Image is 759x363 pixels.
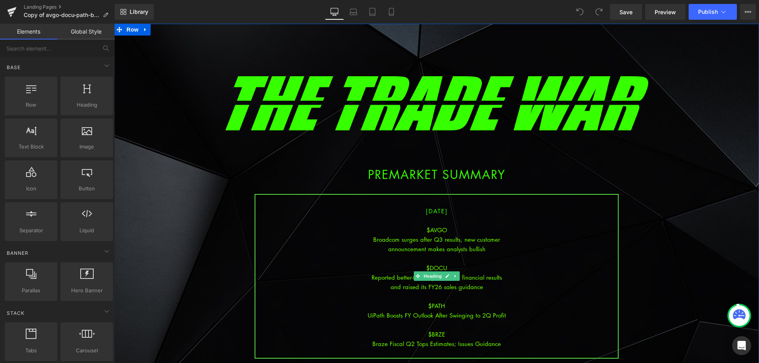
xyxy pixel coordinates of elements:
div: Broadcom surges after Q3 results, new customer [141,211,504,220]
span: Parallax [7,286,55,295]
span: Heading [63,101,111,109]
span: Icon [7,184,55,193]
div: $PATH [141,277,504,287]
div: UiPath Boosts FY Outlook After Swinging to 2Q Profit [141,287,504,296]
span: Preview [655,8,676,16]
span: Publish [698,9,718,15]
span: Carousel [63,346,111,355]
span: Text Block [7,143,55,151]
a: Laptop [344,4,363,20]
span: Row [7,101,55,109]
span: Base [6,64,21,71]
div: $AVGO [141,201,504,211]
a: Global Style [57,24,115,39]
span: Liquid [63,226,111,235]
span: Separator [7,226,55,235]
span: Save [619,8,632,16]
span: Button [63,184,111,193]
button: More [740,4,756,20]
a: Mobile [382,4,401,20]
a: Landing Pages [24,4,115,10]
span: Banner [6,249,29,257]
button: Redo [591,4,607,20]
a: Desktop [325,4,344,20]
button: Undo [572,4,588,20]
span: Tabs [7,346,55,355]
div: announcement makes analysts bullish [141,220,504,230]
a: New Library [115,4,154,20]
span: Heading [308,248,329,257]
div: $DOCU [141,239,504,249]
div: and raised its FY26 sales guidance [141,258,504,268]
span: Copy of avgo-docu-path-brze-spy [24,12,100,18]
span: Hero Banner [63,286,111,295]
span: [DATE] [312,183,334,191]
div: Braze Fiscal Q2 Tops Estimates; Issues Guidance [141,315,504,325]
span: Library [130,8,148,15]
a: Preview [645,4,685,20]
h1: PREMARKET SUMMARY [91,146,554,156]
button: Publish [689,4,737,20]
div: $BRZE [141,306,504,315]
a: Expand / Collapse [337,248,346,257]
span: Stack [6,309,25,317]
div: Open Intercom Messenger [732,336,751,355]
span: Image [63,143,111,151]
a: Tablet [363,4,382,20]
